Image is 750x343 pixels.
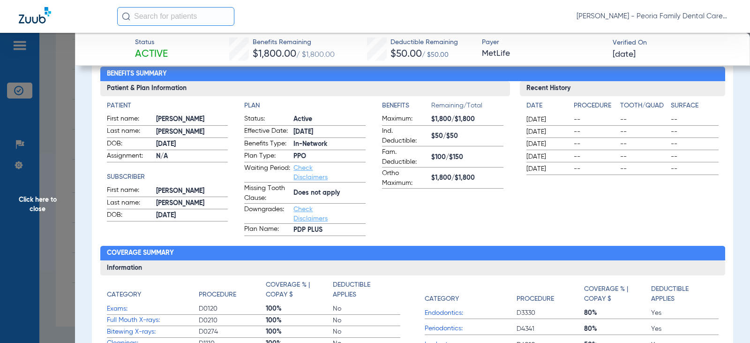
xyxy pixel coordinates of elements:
[107,315,199,325] span: Full Mouth X-rays:
[651,308,718,318] span: Yes
[333,304,400,313] span: No
[482,38,604,47] span: Payer
[244,114,290,125] span: Status:
[517,308,584,318] span: D3330
[135,38,168,47] span: Status
[100,81,510,96] h3: Patient & Plan Information
[574,164,616,174] span: --
[520,81,725,96] h3: Recent History
[266,280,328,300] h4: Coverage % | Copay $
[117,7,234,26] input: Search for patients
[244,101,366,111] h4: Plan
[620,115,667,124] span: --
[526,101,566,111] h4: Date
[382,114,428,125] span: Maximum:
[671,152,718,161] span: --
[574,101,616,111] h4: Procedure
[584,280,651,307] app-breakdown-title: Coverage % | Copay $
[107,172,228,182] h4: Subscriber
[244,183,290,203] span: Missing Tooth Clause:
[425,280,517,307] app-breakdown-title: Category
[107,290,141,300] h4: Category
[517,324,584,334] span: D4341
[135,48,168,61] span: Active
[156,186,228,196] span: [PERSON_NAME]
[156,211,228,221] span: [DATE]
[266,327,333,336] span: 100%
[422,52,449,58] span: / $50.00
[526,164,566,174] span: [DATE]
[100,260,725,275] h3: Information
[107,151,153,162] span: Assignment:
[431,152,503,162] span: $100/$150
[431,101,503,114] span: Remaining/Total
[431,114,503,124] span: $1,800/$1,800
[156,114,228,124] span: [PERSON_NAME]
[333,280,395,300] h4: Deductible Applies
[382,147,428,167] span: Fam. Deductible:
[526,127,566,137] span: [DATE]
[431,131,503,141] span: $50/$50
[425,324,517,334] span: Periodontics:
[293,139,366,149] span: In-Network
[671,115,718,124] span: --
[107,139,153,150] span: DOB:
[19,7,51,23] img: Zuub Logo
[526,115,566,124] span: [DATE]
[651,280,718,307] app-breakdown-title: Deductible Applies
[671,164,718,174] span: --
[266,304,333,313] span: 100%
[390,49,422,59] span: $50.00
[266,316,333,325] span: 100%
[199,316,266,325] span: D0210
[293,188,366,198] span: Does not apply
[107,210,153,221] span: DOB:
[333,316,400,325] span: No
[574,101,616,114] app-breakdown-title: Procedure
[199,280,266,303] app-breakdown-title: Procedure
[293,206,328,222] a: Check Disclaimers
[244,224,290,236] span: Plan Name:
[526,101,566,114] app-breakdown-title: Date
[620,127,667,137] span: --
[156,127,228,137] span: [PERSON_NAME]
[517,280,584,307] app-breakdown-title: Procedure
[620,101,667,111] h4: Tooth/Quad
[107,280,199,303] app-breakdown-title: Category
[425,308,517,318] span: Endodontics:
[199,304,266,313] span: D0120
[253,49,296,59] span: $1,800.00
[107,304,199,314] span: Exams:
[199,290,236,300] h4: Procedure
[425,294,459,304] h4: Category
[482,48,604,60] span: MetLife
[431,173,503,183] span: $1,800/$1,800
[107,101,228,111] h4: Patient
[293,152,366,161] span: PPO
[390,38,458,47] span: Deductible Remaining
[620,101,667,114] app-breakdown-title: Tooth/Quad
[382,101,431,111] h4: Benefits
[293,165,328,181] a: Check Disclaimers
[526,152,566,161] span: [DATE]
[671,101,718,114] app-breakdown-title: Surface
[382,168,428,188] span: Ortho Maximum:
[671,127,718,137] span: --
[671,101,718,111] h4: Surface
[584,308,651,318] span: 80%
[100,67,725,82] h2: Benefits Summary
[620,152,667,161] span: --
[266,280,333,303] app-breakdown-title: Coverage % | Copay $
[244,151,290,162] span: Plan Type:
[244,163,290,182] span: Waiting Period:
[107,198,153,209] span: Last name:
[156,198,228,208] span: [PERSON_NAME]
[333,280,400,303] app-breakdown-title: Deductible Applies
[651,284,713,304] h4: Deductible Applies
[156,152,228,161] span: N/A
[199,327,266,336] span: D0274
[620,139,667,149] span: --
